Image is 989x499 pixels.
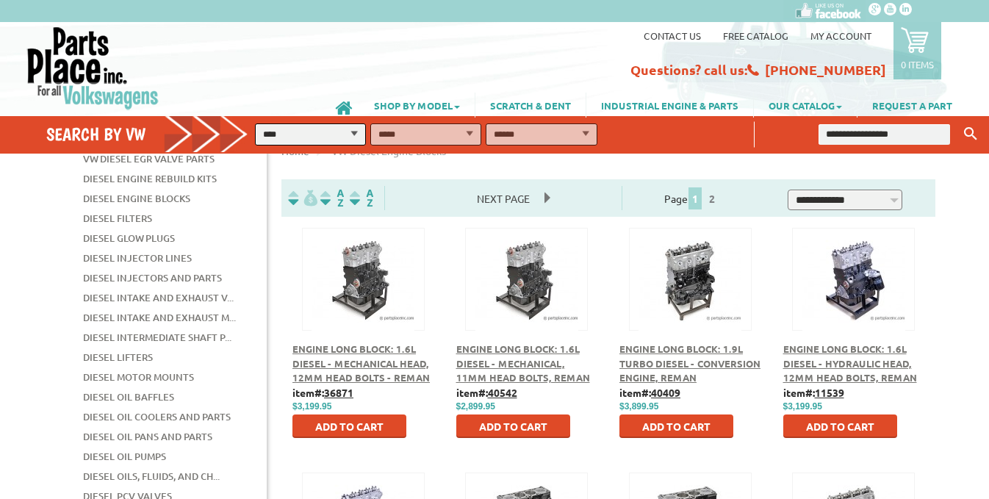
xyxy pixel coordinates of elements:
[705,192,719,205] a: 2
[960,122,982,146] button: Keyword Search
[83,427,212,446] a: Diesel Oil Pans and Parts
[586,93,753,118] a: INDUSTRIAL ENGINE & PARTS
[783,414,897,438] button: Add to Cart
[462,192,544,205] a: Next Page
[893,22,941,79] a: 0 items
[783,342,917,384] a: Engine Long Block: 1.6L Diesel - Hydraulic Head, 12mm Head Bolts, Reman
[488,386,517,399] u: 40542
[347,190,376,207] img: Sort by Sales Rank
[783,401,822,412] span: $3,199.95
[651,386,680,399] u: 40409
[83,387,174,406] a: Diesel Oil Baffles
[83,169,217,188] a: Diesel Engine Rebuild Kits
[857,93,967,118] a: REQUEST A PART
[462,187,544,209] span: Next Page
[456,386,517,399] b: item#:
[83,189,190,208] a: Diesel Engine Blocks
[315,420,384,433] span: Add to Cart
[83,288,234,307] a: Diesel Intake and Exhaust V...
[83,407,231,426] a: Diesel Oil Coolers and Parts
[83,308,236,327] a: Diesel Intake and Exhaust M...
[754,93,857,118] a: OUR CATALOG
[619,401,658,412] span: $3,899.95
[324,386,353,399] u: 36871
[806,420,874,433] span: Add to Cart
[810,29,871,42] a: My Account
[456,401,495,412] span: $2,899.95
[815,386,844,399] u: 11539
[723,29,788,42] a: Free Catalog
[475,93,586,118] a: SCRATCH & DENT
[644,29,701,42] a: Contact us
[83,348,153,367] a: Diesel Lifters
[292,342,430,384] a: Engine Long Block: 1.6L Diesel - Mechanical Head, 12mm Head Bolts - Reman
[46,123,258,145] h4: Search by VW
[619,386,680,399] b: item#:
[292,401,331,412] span: $3,199.95
[292,386,353,399] b: item#:
[83,248,192,268] a: Diesel Injector Lines
[783,386,844,399] b: item#:
[83,367,194,387] a: Diesel Motor Mounts
[83,229,175,248] a: Diesel Glow Plugs
[901,58,934,71] p: 0 items
[642,420,711,433] span: Add to Cart
[83,268,222,287] a: Diesel Injectors and Parts
[83,328,231,347] a: Diesel Intermediate Shaft P...
[83,149,215,168] a: VW Diesel EGR Valve Parts
[479,420,547,433] span: Add to Cart
[288,190,317,207] img: filterpricelow.svg
[359,93,475,118] a: SHOP BY MODEL
[456,342,590,384] a: Engine Long Block: 1.6L Diesel - Mechanical, 11mm Head Bolts, Reman
[83,447,166,466] a: Diesel Oil Pumps
[688,187,702,209] span: 1
[619,414,733,438] button: Add to Cart
[619,342,760,384] a: Engine Long Block: 1.9L Turbo Diesel - Conversion Engine, Reman
[456,414,570,438] button: Add to Cart
[26,26,160,110] img: Parts Place Inc!
[83,209,152,228] a: Diesel Filters
[292,414,406,438] button: Add to Cart
[622,186,762,210] div: Page
[83,467,220,486] a: Diesel Oils, Fluids, and Ch...
[317,190,347,207] img: Sort by Headline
